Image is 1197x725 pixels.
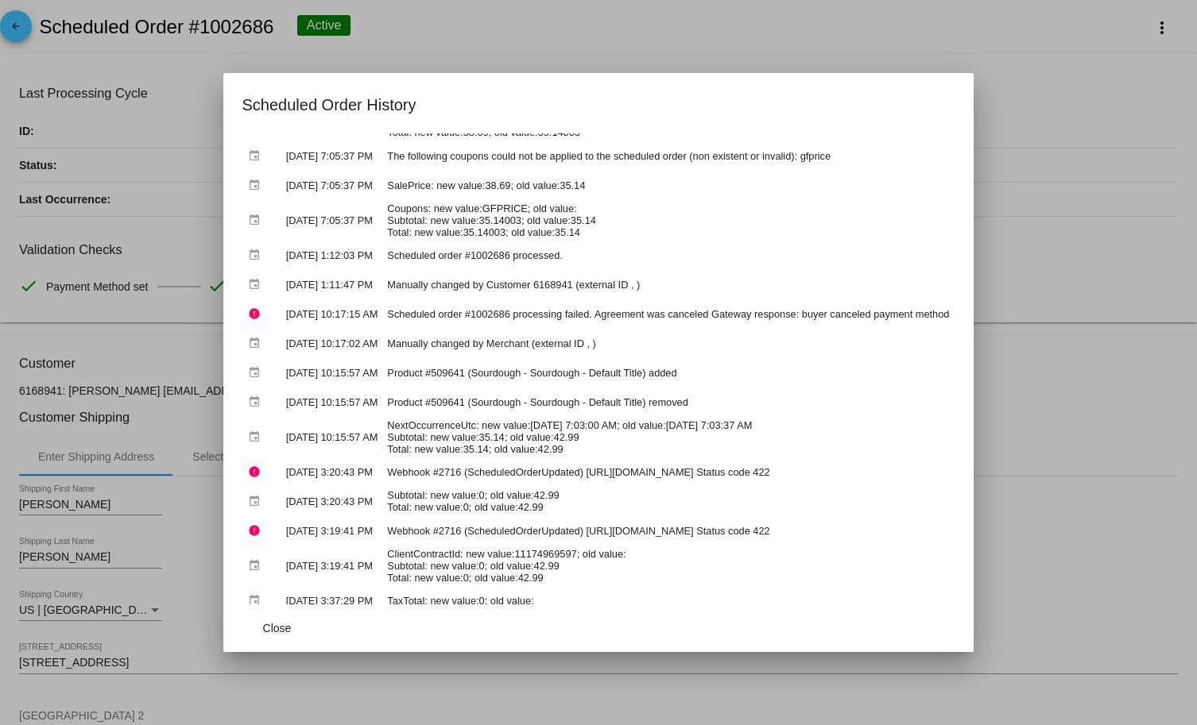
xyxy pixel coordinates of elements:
[383,418,953,457] td: NextOccurrenceUtc: new value:[DATE] 7:03:00 AM; old value:[DATE] 7:03:37 AM Subtotal: new value:3...
[248,489,267,514] mat-icon: event
[248,390,267,415] mat-icon: event
[248,460,267,484] mat-icon: error
[383,201,953,240] td: Coupons: new value:GFPRICE; old value: Subtotal: new value:35.14003; old value:35.14 Total: new v...
[383,300,953,328] td: Scheduled order #1002686 processing failed. Agreement was canceled Gateway response: buyer cancel...
[248,208,267,233] mat-icon: event
[282,517,382,545] td: [DATE] 3:19:41 PM
[383,546,953,585] td: ClientContractId: new value:11174969597; old value: Subtotal: new value:0; old value:42.99 Total:...
[263,622,292,634] span: Close
[248,144,267,168] mat-icon: event
[282,142,382,170] td: [DATE] 7:05:37 PM
[383,359,953,387] td: Product #509641 (Sourdough - Sourdough - Default Title) added
[282,418,382,457] td: [DATE] 10:15:57 AM
[248,519,267,543] mat-icon: error
[383,142,953,170] td: The following coupons could not be applied to the scheduled order (non existent or invalid): gfprice
[248,553,267,578] mat-icon: event
[282,201,382,240] td: [DATE] 7:05:37 PM
[248,425,267,449] mat-icon: event
[282,388,382,416] td: [DATE] 10:15:57 AM
[248,243,267,268] mat-icon: event
[282,271,382,299] td: [DATE] 1:11:47 PM
[282,172,382,199] td: [DATE] 7:05:37 PM
[248,272,267,297] mat-icon: event
[282,300,382,328] td: [DATE] 10:17:15 AM
[282,241,382,269] td: [DATE] 1:12:03 PM
[282,546,382,585] td: [DATE] 3:19:41 PM
[248,588,267,613] mat-icon: event
[383,517,953,545] td: Webhook #2716 (ScheduledOrderUpdated) [URL][DOMAIN_NAME] Status code 422
[282,359,382,387] td: [DATE] 10:15:57 AM
[282,330,382,357] td: [DATE] 10:17:02 AM
[242,614,312,642] button: Close dialog
[383,587,953,615] td: TaxTotal: new value:0; old value:
[383,488,953,515] td: Subtotal: new value:0; old value:42.99 Total: new value:0; old value:42.99
[383,241,953,269] td: Scheduled order #1002686 processed.
[383,271,953,299] td: Manually changed by Customer 6168941 (external ID , )
[282,587,382,615] td: [DATE] 3:37:29 PM
[248,173,267,198] mat-icon: event
[282,458,382,486] td: [DATE] 3:20:43 PM
[248,361,267,385] mat-icon: event
[248,331,267,356] mat-icon: event
[383,458,953,486] td: Webhook #2716 (ScheduledOrderUpdated) [URL][DOMAIN_NAME] Status code 422
[242,92,955,118] h1: Scheduled Order History
[248,302,267,326] mat-icon: error
[383,388,953,416] td: Product #509641 (Sourdough - Sourdough - Default Title) removed
[383,172,953,199] td: SalePrice: new value:38.69; old value:35.14
[282,488,382,515] td: [DATE] 3:20:43 PM
[383,330,953,357] td: Manually changed by Merchant (external ID , )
